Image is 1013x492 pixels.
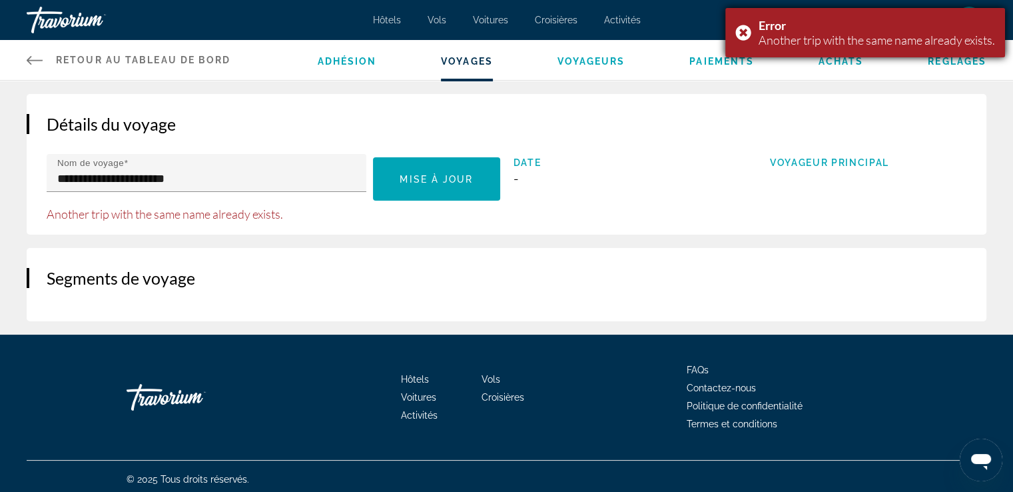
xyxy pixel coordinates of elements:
[373,157,500,201] button: Mise à jour
[401,410,438,421] a: Activités
[47,268,966,288] h2: Segments de voyage
[473,15,508,25] a: Voitures
[952,6,986,34] button: User Menu
[127,474,249,485] span: © 2025 Tous droits réservés.
[819,56,864,67] a: Achats
[318,56,377,67] a: Adhésion
[373,15,401,25] a: Hôtels
[482,374,500,385] a: Vols
[687,383,756,393] a: Contactez-nous
[687,365,709,375] a: FAQs
[759,18,995,33] div: Error
[604,15,641,25] a: Activités
[960,439,1002,481] iframe: Bouton de lancement de la fenêtre de messagerie
[687,419,777,429] a: Termes et conditions
[400,174,473,185] span: Mise à jour
[47,207,500,221] span: Another trip with the same name already exists.
[57,158,124,168] mat-label: Nom de voyage
[535,15,577,25] a: Croisières
[47,114,966,134] h2: Détails du voyage
[441,56,493,67] a: Voyages
[27,40,231,80] a: Retour au tableau de bord
[401,392,436,403] a: Voitures
[56,55,231,65] span: Retour au tableau de bord
[928,56,986,67] a: Réglages
[401,374,429,385] a: Hôtels
[759,33,995,47] div: Another trip with the same name already exists.
[27,3,160,37] a: Travorium
[687,401,803,411] a: Politique de confidentialité
[689,56,754,67] a: Paiements
[428,15,446,25] a: Vols
[127,377,260,417] a: Go Home
[557,56,625,67] a: Voyageurs
[482,392,524,403] a: Croisières
[770,157,966,168] span: Voyageur principal
[513,157,710,168] span: Date
[513,171,519,185] span: -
